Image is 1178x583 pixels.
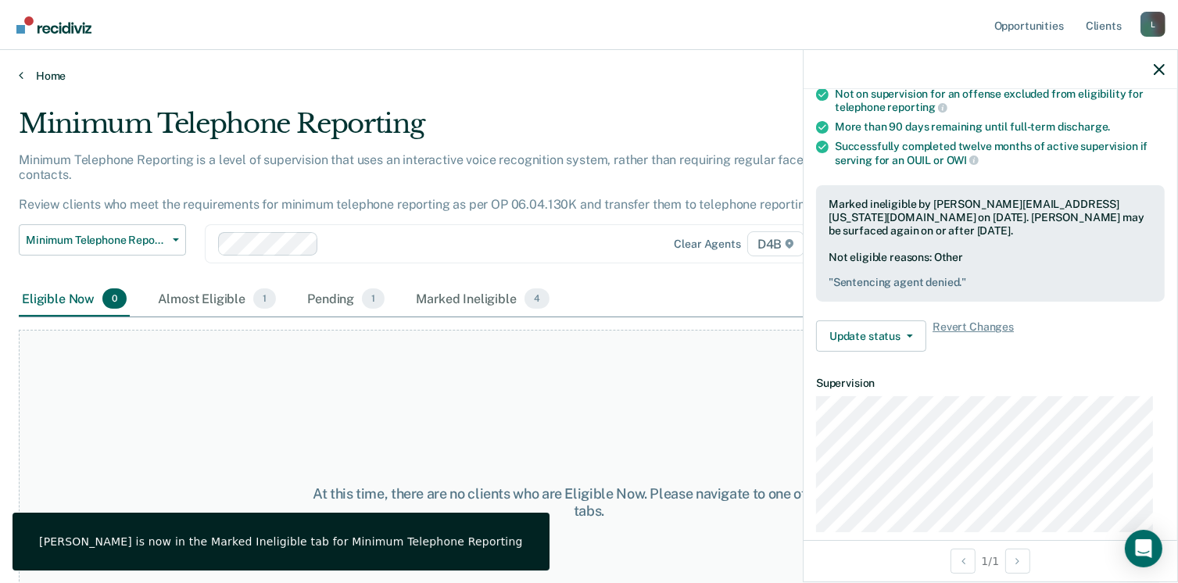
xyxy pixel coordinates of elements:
[304,282,388,317] div: Pending
[951,549,976,574] button: Previous Opportunity
[747,231,804,256] span: D4B
[102,288,127,309] span: 0
[675,238,741,251] div: Clear agents
[19,69,1159,83] a: Home
[816,320,926,352] button: Update status
[888,101,948,113] span: reporting
[816,377,1165,390] dt: Supervision
[1140,12,1165,37] button: Profile dropdown button
[835,140,1165,166] div: Successfully completed twelve months of active supervision if serving for an OUIL or
[19,282,130,317] div: Eligible Now
[26,234,166,247] span: Minimum Telephone Reporting
[1005,549,1030,574] button: Next Opportunity
[304,485,874,519] div: At this time, there are no clients who are Eligible Now. Please navigate to one of the other tabs.
[525,288,550,309] span: 4
[19,152,868,213] p: Minimum Telephone Reporting is a level of supervision that uses an interactive voice recognition ...
[1125,530,1162,567] div: Open Intercom Messenger
[829,251,1152,290] div: Not eligible reasons: Other
[947,154,979,166] span: OWI
[804,540,1177,581] div: 1 / 1
[829,276,1152,289] pre: " Sentencing agent denied. "
[835,120,1165,134] div: More than 90 days remaining until full-term
[829,198,1152,237] div: Marked ineligible by [PERSON_NAME][EMAIL_ADDRESS][US_STATE][DOMAIN_NAME] on [DATE]. [PERSON_NAME]...
[155,282,279,317] div: Almost Eligible
[19,108,902,152] div: Minimum Telephone Reporting
[16,16,91,34] img: Recidiviz
[362,288,385,309] span: 1
[835,88,1165,114] div: Not on supervision for an offense excluded from eligibility for telephone
[413,282,553,317] div: Marked Ineligible
[933,320,1014,352] span: Revert Changes
[253,288,276,309] span: 1
[1058,120,1111,133] span: discharge.
[1140,12,1165,37] div: L
[39,535,523,549] div: [PERSON_NAME] is now in the Marked Ineligible tab for Minimum Telephone Reporting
